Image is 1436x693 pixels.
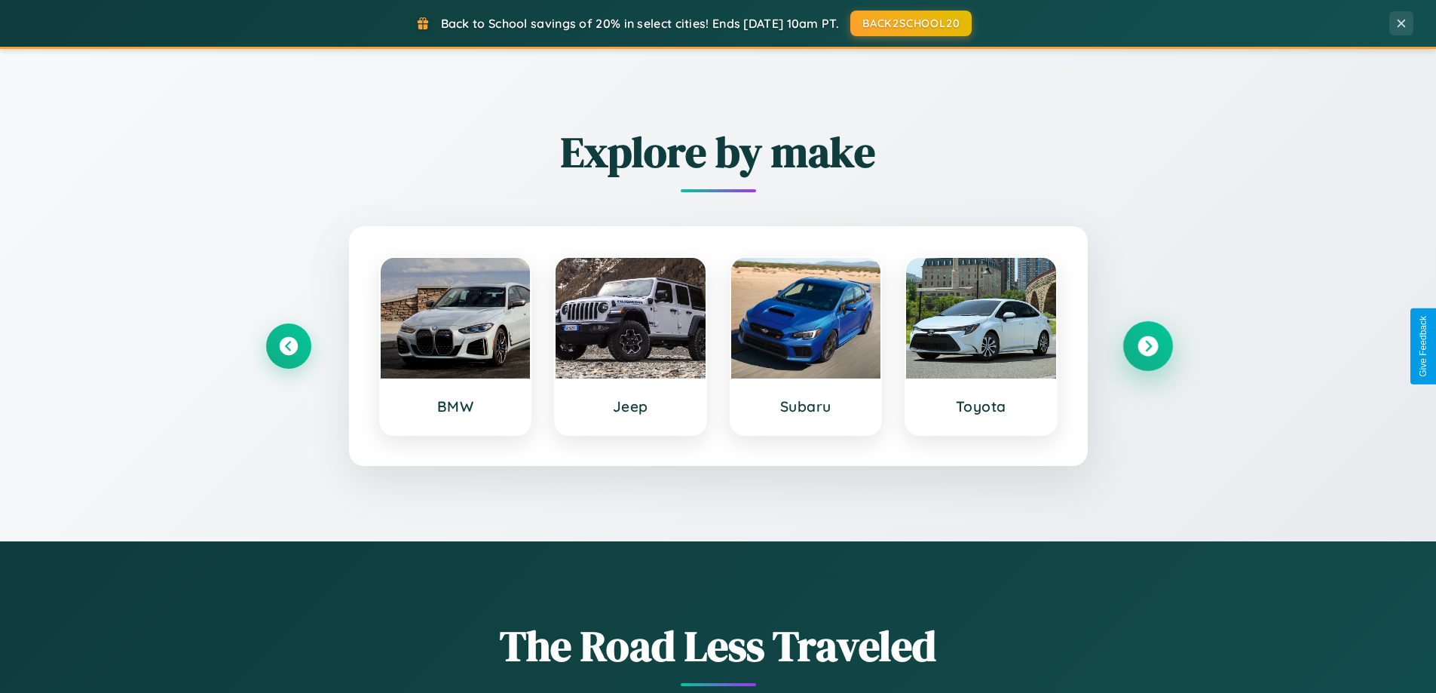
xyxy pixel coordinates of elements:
[266,123,1171,181] h2: Explore by make
[571,397,690,415] h3: Jeep
[850,11,972,36] button: BACK2SCHOOL20
[441,16,839,31] span: Back to School savings of 20% in select cities! Ends [DATE] 10am PT.
[921,397,1041,415] h3: Toyota
[746,397,866,415] h3: Subaru
[396,397,516,415] h3: BMW
[1418,316,1428,377] div: Give Feedback
[266,617,1171,675] h1: The Road Less Traveled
